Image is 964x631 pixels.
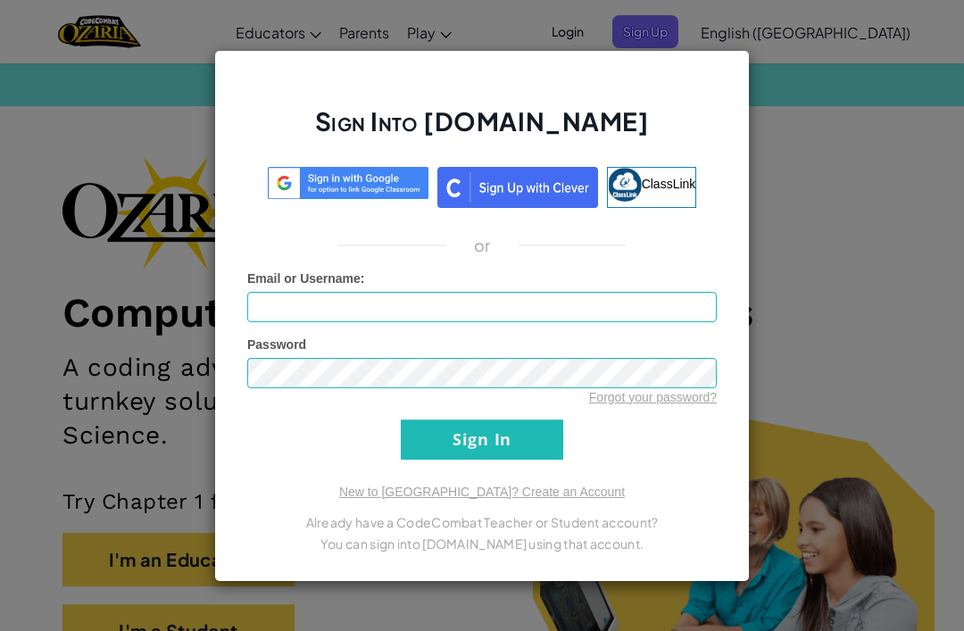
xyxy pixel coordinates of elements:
[642,176,696,190] span: ClassLink
[247,511,717,533] p: Already have a CodeCombat Teacher or Student account?
[247,104,717,156] h2: Sign Into [DOMAIN_NAME]
[589,390,717,404] a: Forgot your password?
[247,271,361,286] span: Email or Username
[247,337,306,352] span: Password
[268,167,428,200] img: log-in-google-sso.svg
[608,168,642,202] img: classlink-logo-small.png
[474,235,491,256] p: or
[247,270,365,287] label: :
[437,167,598,208] img: clever_sso_button@2x.png
[339,485,625,499] a: New to [GEOGRAPHIC_DATA]? Create an Account
[247,533,717,554] p: You can sign into [DOMAIN_NAME] using that account.
[401,419,563,460] input: Sign In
